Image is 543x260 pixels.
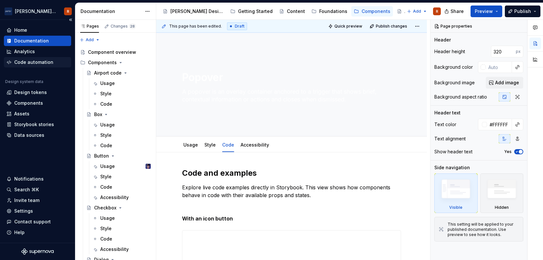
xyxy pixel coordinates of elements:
div: Show header text [434,148,472,155]
button: Quick preview [326,22,365,31]
a: Settings [4,206,71,216]
div: Header [434,37,451,43]
a: Style [204,142,216,148]
textarea: A popover is an overlay container anchored to a trigger that shows brief, contextual information ... [181,87,400,105]
a: Checkbox [84,203,153,213]
a: Accessibility [394,6,436,17]
input: Auto [487,119,512,130]
div: Code [220,138,237,151]
div: Airport code [94,70,122,76]
p: Explore live code examples directly in Storybook. This view shows how components behave in code w... [182,183,401,199]
a: Foundations [309,6,350,17]
div: Text alignment [434,136,466,142]
svg: Supernova Logo [21,248,54,255]
button: [PERSON_NAME] AirlinesR [1,4,74,18]
a: Style [90,171,153,182]
div: Hidden [480,173,524,213]
a: Code [90,140,153,151]
img: Colin LeBlanc [146,164,151,169]
button: Publish changes [368,22,410,31]
div: Content [287,8,305,15]
div: Button [94,153,109,159]
div: Visible [449,205,462,210]
strong: With an icon button [182,215,233,222]
a: UsageColin LeBlanc [90,161,153,171]
span: Publish changes [376,24,407,29]
span: Add image [495,79,519,86]
img: f0306bc8-3074-41fb-b11c-7d2e8671d5eb.png [5,7,12,15]
button: Search ⌘K [4,184,71,195]
div: Side navigation [434,164,470,171]
div: Hidden [495,205,509,210]
a: Components [351,6,393,17]
a: Accessibility [90,192,153,203]
a: Component overview [78,47,153,57]
div: Code [100,184,112,190]
a: Storybook stories [4,119,71,130]
h2: Code and examples [182,168,401,178]
a: Airport code [84,68,153,78]
a: Usage [90,120,153,130]
div: Style [202,138,218,151]
div: Contact support [14,219,51,225]
span: This page has been edited. [169,24,222,29]
div: Style [100,132,112,138]
div: Documentation [81,8,142,15]
a: Invite team [4,195,71,206]
a: Accessibility [90,244,153,254]
div: Home [14,27,27,33]
div: Code [100,142,112,149]
button: Contact support [4,217,71,227]
a: Design tokens [4,87,71,98]
a: Code [90,99,153,109]
div: Components [362,8,390,15]
div: Accessibility [238,138,272,151]
span: Add [413,9,421,14]
div: Help [14,229,25,236]
button: Notifications [4,174,71,184]
div: Components [88,59,117,66]
a: Code automation [4,57,71,67]
a: Components [4,98,71,108]
div: Notifications [14,176,44,182]
div: Code [100,236,112,242]
span: Publish [514,8,531,15]
button: Preview [471,6,502,17]
div: Checkbox [94,205,116,211]
div: R [436,9,438,14]
div: Page tree [160,5,404,18]
a: Usage [183,142,198,148]
div: Component overview [88,49,136,55]
div: Storybook stories [14,121,54,128]
div: Invite team [14,197,39,204]
div: Pages [80,24,99,29]
a: Home [4,25,71,35]
div: [PERSON_NAME] Airlines [15,8,56,15]
button: Publish [505,6,540,17]
div: Header text [434,110,461,116]
div: Usage [100,80,115,87]
div: Accessibility [100,194,129,201]
div: Text color [434,121,456,128]
span: 28 [129,24,136,29]
div: Style [100,173,112,180]
div: Design system data [5,79,43,84]
a: Getting Started [228,6,275,17]
a: Code [90,234,153,244]
div: Header height [434,48,465,55]
div: Style [100,225,112,232]
div: R [67,9,69,14]
div: Usage [100,215,115,221]
a: Accessibility [241,142,269,148]
div: Settings [14,208,33,214]
div: Background aspect ratio [434,94,487,100]
span: Draft [235,24,244,29]
div: This setting will be applied to your published documentation. Use preview to see how it looks. [448,222,519,237]
div: Data sources [14,132,44,138]
label: Yes [504,149,512,154]
a: Usage [90,213,153,223]
a: Style [90,89,153,99]
a: Style [90,223,153,234]
div: Components [14,100,43,106]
